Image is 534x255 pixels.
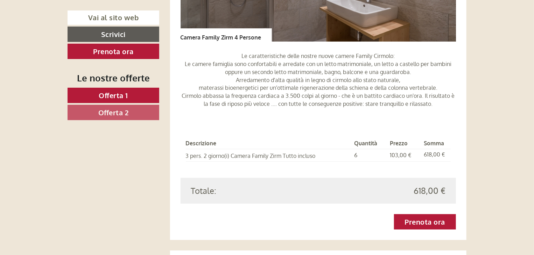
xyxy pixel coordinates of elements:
th: Prezzo [387,138,421,149]
a: Scrivici [68,27,159,42]
a: Vai al sito web [68,10,159,25]
span: Offerta 2 [98,108,129,117]
td: 3 pers. 2 giorno(i) Camera Family Zirm Tutto incluso [186,149,352,161]
td: 618,00 € [421,149,451,161]
a: Prenota ora [68,44,159,59]
div: Totale: [186,185,318,197]
td: 6 [351,149,387,161]
div: Buon giorno, come possiamo aiutarla? [5,19,110,40]
div: Camera Family Zirm 4 Persone [181,28,272,42]
button: Invia [238,181,276,196]
th: Quantità [351,138,387,149]
span: 103,00 € [390,152,412,159]
span: 618,00 € [414,185,445,197]
span: Offerta 1 [99,91,128,100]
div: Berghotel Alpenrast [10,20,106,26]
small: 08:56 [10,34,106,39]
div: Le nostre offerte [68,71,159,84]
th: Descrizione [186,138,352,149]
a: Prenota ora [394,214,456,229]
div: giovedì [123,5,153,17]
p: Le caratteristiche delle nostre nuove camere Family Cirmolo: Le camere famiglia sono confortabili... [181,52,456,108]
th: Somma [421,138,451,149]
